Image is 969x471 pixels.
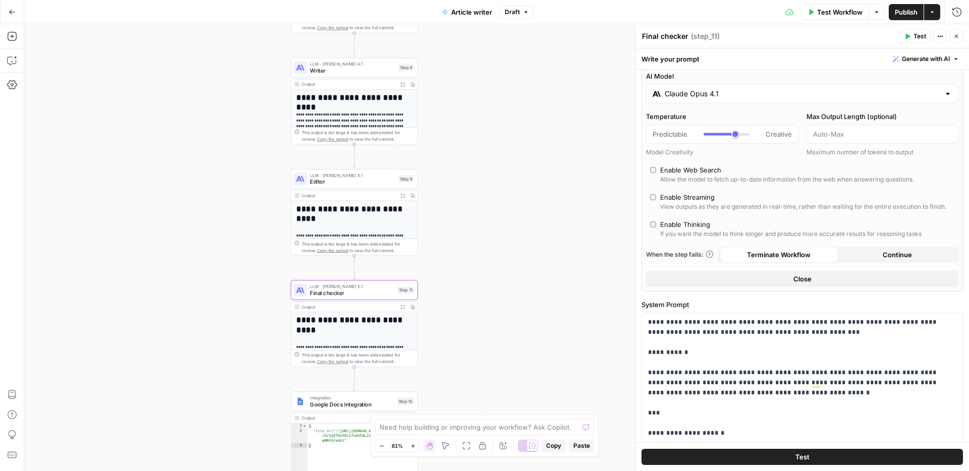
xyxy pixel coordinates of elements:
span: Copy [546,441,561,450]
div: Write your prompt [635,48,969,69]
g: Edge from step_9 to step_11 [353,256,356,279]
button: Generate with AI [889,52,963,66]
button: Draft [500,6,533,19]
div: 1 [291,424,307,429]
span: Google Docs Integration [310,400,393,408]
div: Model Creativity [646,148,798,157]
span: Test Workflow [817,7,863,17]
span: Generate with AI [902,54,950,64]
span: Test [913,32,926,41]
span: Creative [766,129,792,139]
label: System Prompt [641,300,963,310]
span: Close [793,274,812,284]
div: Step 11 [398,286,414,294]
label: Max Output Length (optional) [806,111,959,122]
span: Editor [310,178,395,186]
div: Output [302,304,395,310]
div: Enable Streaming [660,192,715,202]
span: ( step_11 ) [691,31,720,41]
span: Final checker [310,289,394,297]
span: Article writer [451,7,492,17]
textarea: Final checker [642,31,688,41]
div: Step 9 [399,175,414,183]
span: LLM · [PERSON_NAME] 4.1 [310,283,394,289]
span: Copy the output [317,25,348,30]
input: Enable Web SearchAllow the model to fetch up-to-date information from the web when answering ques... [650,167,656,173]
span: LLM · [PERSON_NAME] 4.1 [310,172,395,179]
button: Article writer [436,4,498,20]
button: Test [900,30,931,43]
span: LLM · [PERSON_NAME] 4.1 [310,61,395,67]
div: Allow the model to fetch up-to-date information from the web when answering questions. [660,175,914,184]
span: Continue [883,250,912,260]
label: Temperature [646,111,798,122]
span: Copy the output [317,248,348,253]
div: If you want the model to think longer and produce more accurate results for reasoning tasks [660,229,922,239]
span: Copy the output [317,359,348,364]
div: Output [302,81,395,88]
div: Output [302,192,395,199]
div: Step 10 [397,398,414,405]
input: Enable StreamingView outputs as they are generated in real-time, rather than waiting for the enti... [650,194,656,200]
span: Predictable [653,129,687,139]
button: Copy [542,439,565,452]
span: Terminate Workflow [747,250,811,260]
span: 81% [392,442,403,450]
span: Toggle code folding, rows 1 through 3 [302,424,307,429]
button: Test [641,449,963,465]
g: Edge from step_6 to step_8 [353,33,356,57]
g: Edge from step_11 to step_10 [353,367,356,391]
button: Test Workflow [801,4,869,20]
div: Step 8 [399,64,414,72]
button: Publish [889,4,924,20]
button: Paste [569,439,594,452]
div: This output is too large & has been abbreviated for review. to view the full content. [302,18,414,31]
span: Publish [895,7,918,17]
span: Test [795,452,810,462]
input: Select a model [665,89,940,99]
button: Continue [838,247,957,263]
button: Close [646,271,958,287]
input: Enable ThinkingIf you want the model to think longer and produce more accurate results for reason... [650,221,656,227]
div: Enable Thinking [660,219,710,229]
label: AI Model [646,71,958,81]
span: Integration [310,394,393,401]
span: Draft [505,8,520,17]
div: 2 [291,428,307,443]
div: Maximum number of tokens to output [806,148,959,157]
div: Output [302,415,395,422]
div: 3 [291,443,307,448]
div: This output is too large & has been abbreviated for review. to view the full content. [302,129,414,142]
span: Copy the output [317,137,348,142]
span: Writer [310,67,395,75]
div: This output is too large & has been abbreviated for review. to view the full content. [302,241,414,254]
div: Enable Web Search [660,165,721,175]
input: Auto-Max [813,129,952,139]
span: Paste [573,441,590,450]
g: Edge from step_8 to step_9 [353,144,356,168]
img: Instagram%20post%20-%201%201.png [296,397,304,405]
div: View outputs as they are generated in real-time, rather than waiting for the entire execution to ... [660,202,946,211]
a: When the step fails: [646,250,714,259]
div: This output is too large & has been abbreviated for review. to view the full content. [302,352,414,365]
